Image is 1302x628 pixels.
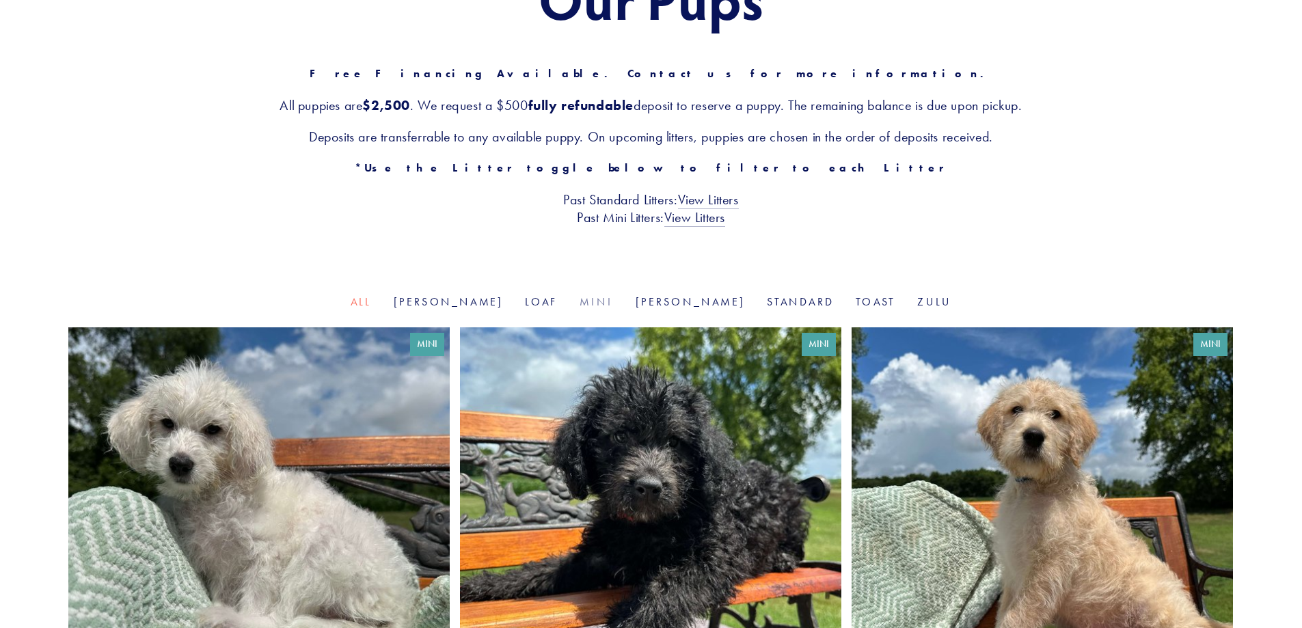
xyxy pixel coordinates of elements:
[68,128,1234,146] h3: Deposits are transferrable to any available puppy. On upcoming litters, puppies are chosen in the...
[310,67,992,80] strong: Free Financing Available. Contact us for more information.
[525,295,558,308] a: Loaf
[678,191,739,209] a: View Litters
[917,295,951,308] a: Zulu
[362,97,410,113] strong: $2,500
[856,295,895,308] a: Toast
[664,209,725,227] a: View Litters
[528,97,634,113] strong: fully refundable
[68,96,1234,114] h3: All puppies are . We request a $500 deposit to reserve a puppy. The remaining balance is due upon...
[767,295,834,308] a: Standard
[636,295,746,308] a: [PERSON_NAME]
[355,161,947,174] strong: *Use the Litter toggle below to filter to each Litter
[394,295,504,308] a: [PERSON_NAME]
[580,295,613,308] a: Mini
[68,191,1234,226] h3: Past Standard Litters: Past Mini Litters:
[351,295,372,308] a: All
